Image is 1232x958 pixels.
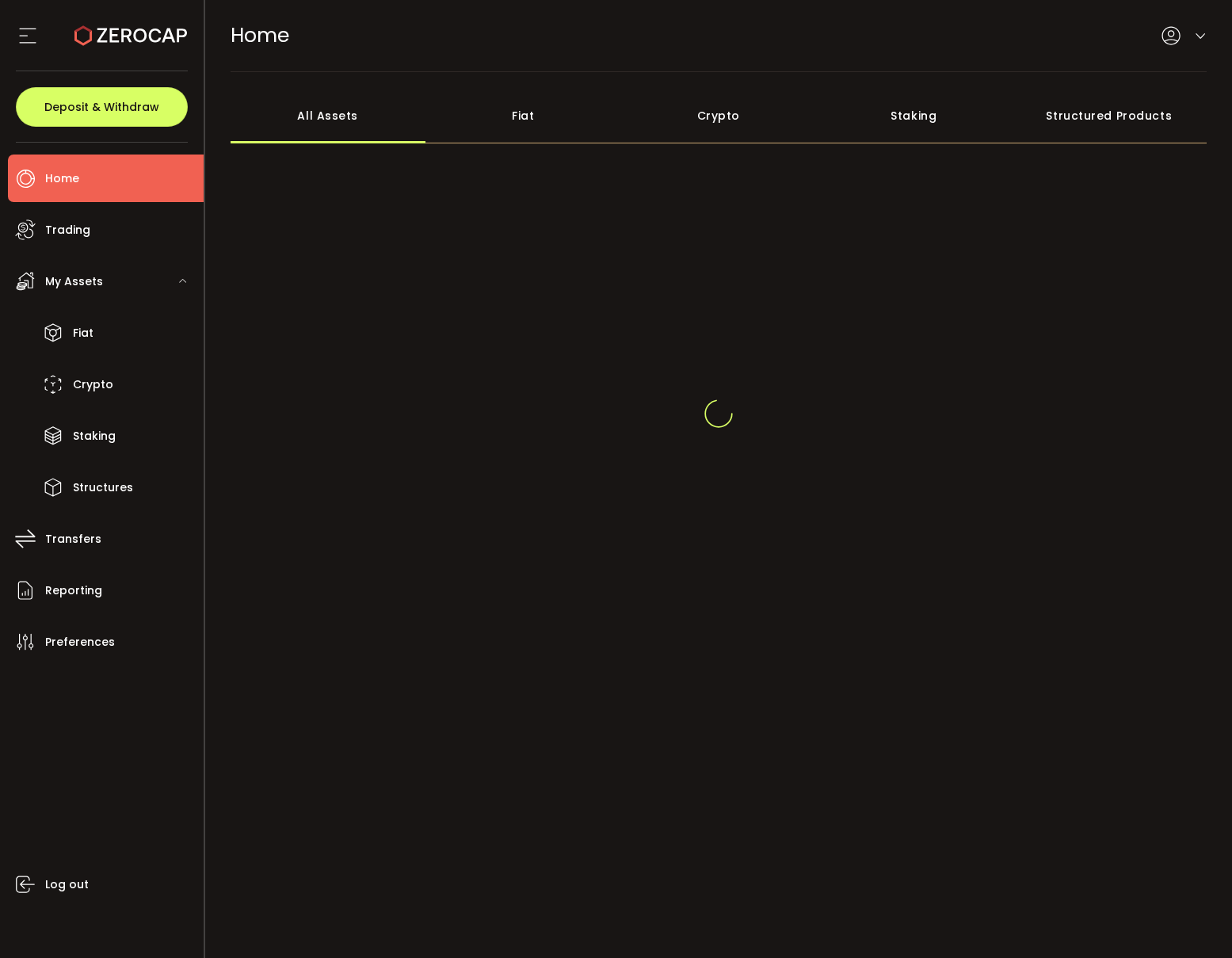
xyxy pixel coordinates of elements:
span: Crypto [73,373,113,396]
div: Crypto [621,88,817,143]
div: Structured Products [1012,88,1207,143]
span: Fiat [73,322,93,345]
span: Structures [73,476,133,499]
span: Preferences [45,631,115,654]
div: Staking [816,88,1012,143]
button: Deposit & Withdraw [16,87,188,127]
div: All Assets [231,88,426,143]
span: My Assets [45,270,103,293]
span: Trading [45,219,90,242]
span: Reporting [45,579,102,602]
span: Transfers [45,528,101,551]
span: Staking [73,425,116,448]
span: Log out [45,873,89,896]
span: Home [231,21,289,49]
span: Home [45,167,79,190]
span: Deposit & Withdraw [44,101,159,113]
div: Fiat [425,88,621,143]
